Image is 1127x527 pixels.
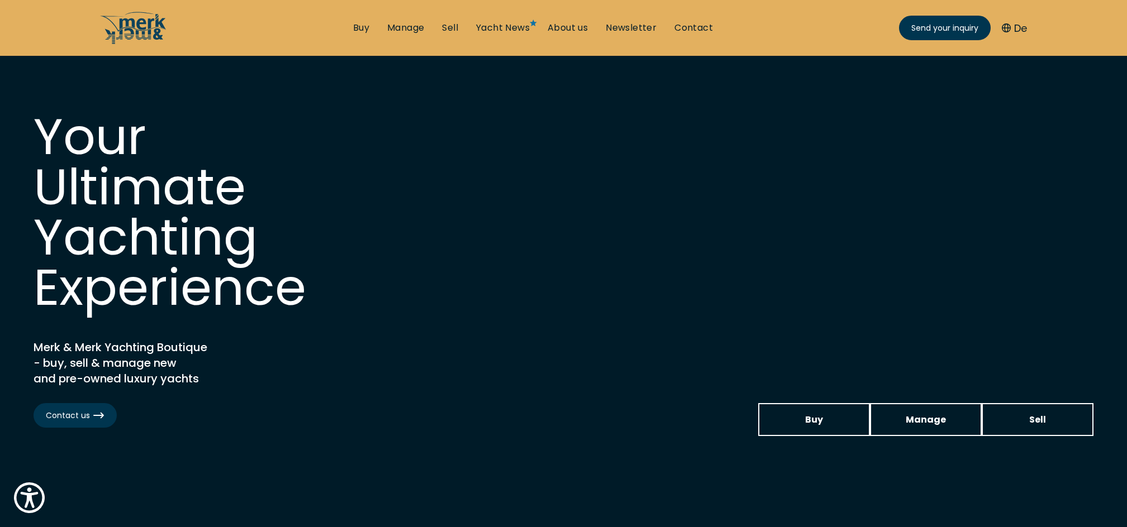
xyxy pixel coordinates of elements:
a: Sell [982,403,1093,436]
a: Manage [387,22,424,34]
a: About us [548,22,588,34]
span: Manage [906,413,946,427]
h1: Your Ultimate Yachting Experience [34,112,369,313]
span: Contact us [46,410,104,421]
span: Buy [805,413,823,427]
h2: Merk & Merk Yachting Boutique - buy, sell & manage new and pre-owned luxury yachts [34,339,313,386]
a: Contact us [34,403,117,428]
a: Yacht News [476,22,530,34]
a: Send your inquiry [899,16,991,40]
a: Newsletter [606,22,657,34]
a: Contact [674,22,713,34]
button: Show Accessibility Preferences [11,480,47,516]
button: De [1002,21,1027,36]
span: Sell [1029,413,1046,427]
span: Send your inquiry [911,22,978,34]
a: Buy [758,403,870,436]
a: Sell [442,22,458,34]
a: Manage [870,403,982,436]
a: Buy [353,22,369,34]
